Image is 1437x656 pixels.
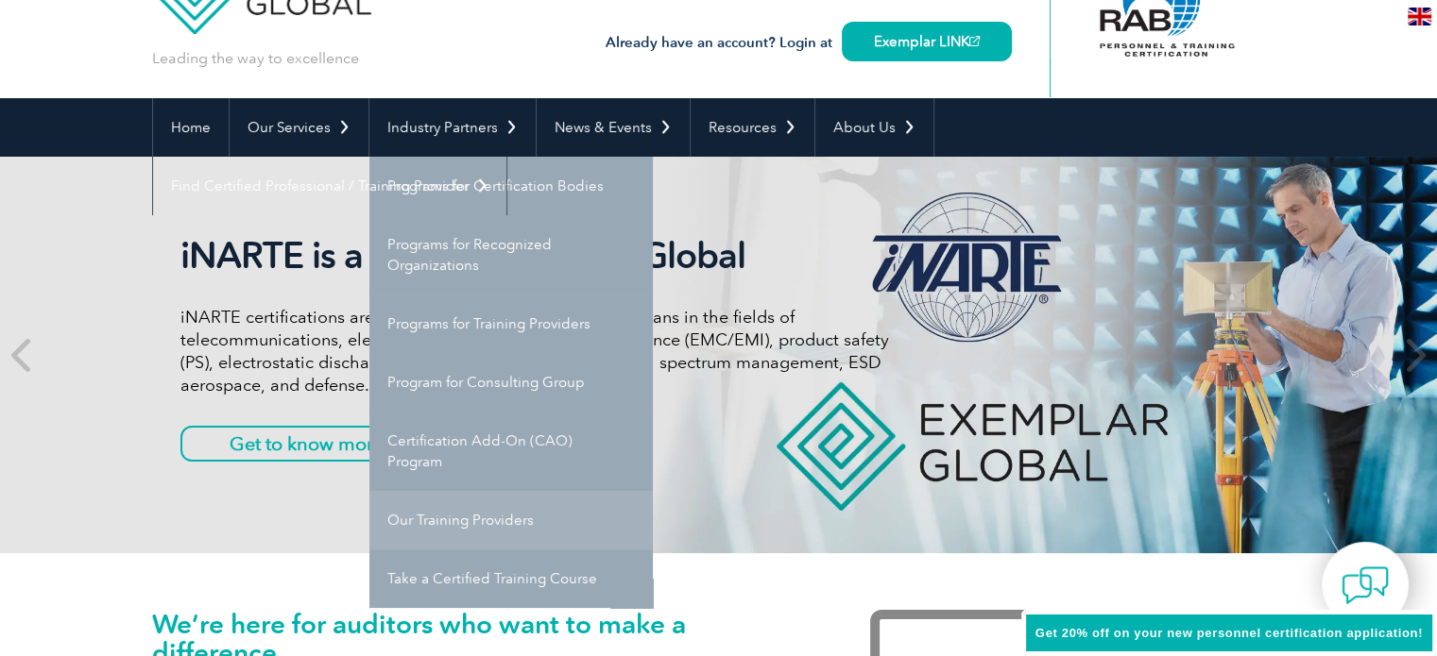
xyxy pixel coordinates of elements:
[1408,8,1431,25] img: en
[1035,626,1423,640] span: Get 20% off on your new personnel certification application!
[537,98,690,157] a: News & Events
[369,157,653,215] a: Programs for Certification Bodies
[180,426,558,462] a: Get to know more about iNARTE
[153,98,229,157] a: Home
[152,48,359,69] p: Leading the way to excellence
[180,234,889,278] h2: iNARTE is a Part of Exemplar Global
[369,215,653,294] a: Programs for Recognized Organizations
[969,36,980,46] img: open_square.png
[180,306,889,396] p: iNARTE certifications are for qualified engineers and technicians in the fields of telecommunicat...
[369,491,653,549] a: Our Training Providers
[369,549,653,608] a: Take a Certified Training Course
[815,98,933,157] a: About Us
[1342,562,1389,609] img: contact-chat.png
[369,353,653,412] a: Program for Consulting Group
[230,98,368,157] a: Our Services
[153,157,506,215] a: Find Certified Professional / Training Provider
[369,98,536,157] a: Industry Partners
[842,22,1012,61] a: Exemplar LINK
[369,294,653,353] a: Programs for Training Providers
[369,412,653,491] a: Certification Add-On (CAO) Program
[691,98,814,157] a: Resources
[606,31,1012,55] h3: Already have an account? Login at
